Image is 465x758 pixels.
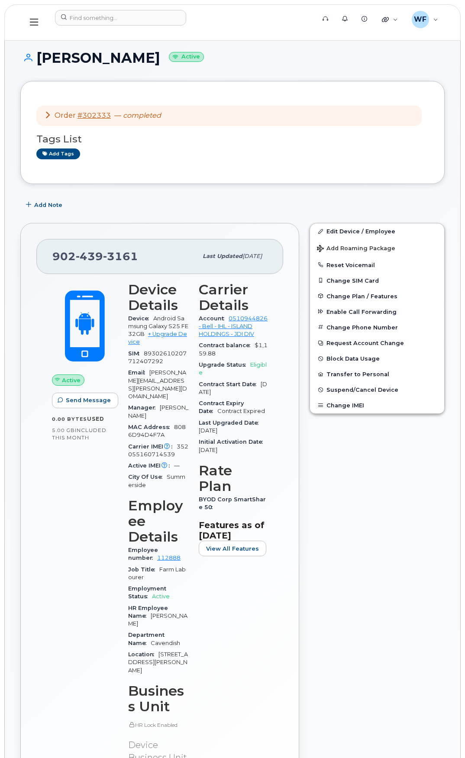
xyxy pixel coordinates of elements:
a: + Upgrade Device [128,331,187,345]
button: Change IMEI [310,397,444,413]
span: MAC Address [128,424,174,430]
h3: Employee Details [128,498,188,545]
button: Add Note [20,197,70,213]
span: Employee number [128,547,158,561]
span: Email [128,369,149,376]
span: 5.00 GB [52,427,75,433]
span: [DATE] [199,381,267,395]
span: $1,159.88 [199,342,268,356]
span: Location [128,651,158,658]
span: Add Note [34,201,62,209]
span: Order [55,111,76,119]
span: Active [62,376,81,384]
span: SIM [128,350,144,357]
span: 902 [52,250,138,263]
button: View All Features [199,541,266,556]
p: HR Lock Enabled [128,721,188,729]
span: Contract Start Date [199,381,261,387]
span: Send Message [66,396,111,404]
span: City Of Use [128,474,167,480]
span: Manager [128,404,160,411]
span: included this month [52,427,107,441]
a: #302333 [77,111,111,119]
span: 0.00 Bytes [52,416,87,422]
span: Initial Activation Date [199,439,267,445]
span: Cavendish [151,640,180,646]
span: Account [199,315,229,322]
span: Employment Status [128,585,166,600]
span: [PERSON_NAME] [128,613,187,627]
h3: Rate Plan [199,463,268,494]
a: Add tags [36,148,80,159]
span: [PERSON_NAME][EMAIL_ADDRESS][PERSON_NAME][DOMAIN_NAME] [128,369,187,400]
span: Contract balance [199,342,255,348]
button: Request Account Change [310,335,444,351]
span: [DATE] [242,253,262,259]
span: Upgrade Status [199,361,250,368]
span: 89302610207712407292 [128,350,187,364]
span: Last Upgraded Date [199,419,263,426]
span: Device [128,315,153,322]
button: Add Roaming Package [310,239,444,257]
button: Suspend/Cancel Device [310,382,444,397]
span: used [87,416,104,422]
span: [DATE] [199,427,217,434]
button: Transfer to Personal [310,366,444,382]
span: Enable Call Forwarding [326,308,397,315]
span: Add Roaming Package [317,245,395,253]
span: Department Name [128,632,165,646]
span: — [174,462,180,469]
span: 352055160714539 [128,443,188,458]
a: Edit Device / Employee [310,223,444,239]
em: completed [123,111,161,119]
span: Summerside [128,474,185,488]
h3: Features as of [DATE] [199,520,268,541]
span: — [114,111,161,119]
span: Change Plan / Features [326,293,397,299]
h3: Business Unit [128,683,188,714]
a: 112888 [157,555,181,561]
span: [PERSON_NAME] [128,404,188,419]
span: Farm Labourer [128,566,186,581]
span: 3161 [103,250,138,263]
button: Reset Voicemail [310,257,444,273]
small: Active [169,52,204,62]
span: HR Employee Name [128,605,168,619]
span: Last updated [203,253,242,259]
button: Change Phone Number [310,319,444,335]
span: Android Samsung Galaxy S25 FE 32GB [128,315,188,338]
span: Job Title [128,566,159,573]
span: View All Features [206,545,259,553]
span: [DATE] [199,447,217,453]
span: [STREET_ADDRESS][PERSON_NAME] [128,651,188,674]
h3: Carrier Details [199,282,268,313]
span: 439 [76,250,103,263]
h3: Tags List [36,134,429,145]
button: Block Data Usage [310,351,444,366]
span: Contract Expiry Date [199,400,244,414]
button: Send Message [52,393,118,408]
span: Active IMEI [128,462,174,469]
button: Change Plan / Features [310,288,444,304]
span: Contract Expired [217,408,265,414]
span: BYOD Corp SmartShare 50 [199,496,266,510]
span: Suspend/Cancel Device [326,387,398,393]
h1: [PERSON_NAME] [20,50,445,65]
span: Active [152,593,170,600]
span: Carrier IMEI [128,443,177,450]
button: Change SIM Card [310,273,444,288]
h3: Device Details [128,282,188,313]
a: 0510944826 - Bell - IHL - ISLAND HOLDINGS - JDI DIV [199,315,268,338]
button: Enable Call Forwarding [310,304,444,319]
